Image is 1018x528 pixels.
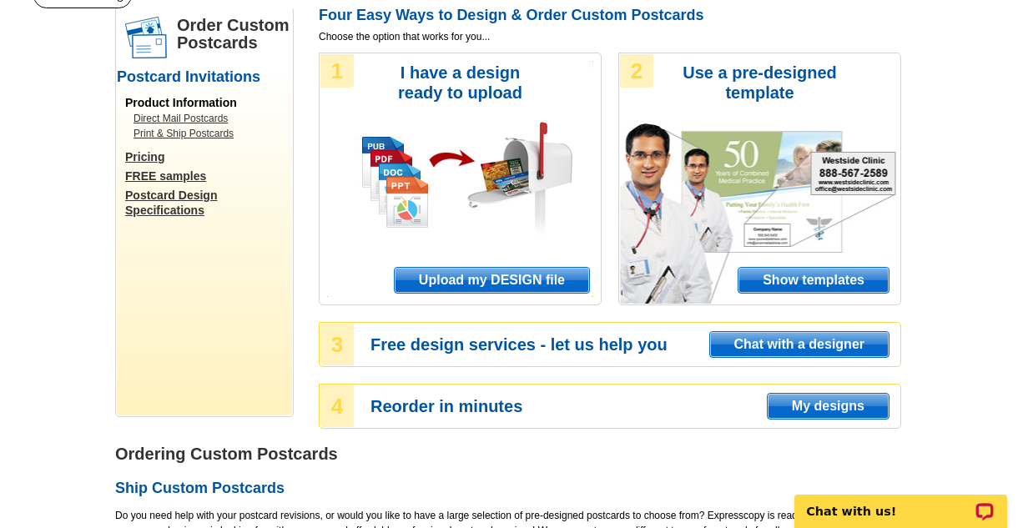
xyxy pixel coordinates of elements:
a: Chat with a designer [709,331,889,358]
a: Direct Mail Postcards [134,111,284,126]
h2: Four Easy Ways to Design & Order Custom Postcards [319,7,901,25]
a: Show templates [738,267,889,294]
div: 3 [320,324,354,365]
span: Product Information [125,96,237,109]
strong: Ordering Custom Postcards [115,445,338,463]
a: FREE samples [125,168,292,184]
a: Pricing [125,149,292,164]
h3: Reorder in minutes [370,399,900,414]
a: Print & Ship Postcards [134,126,284,141]
span: Upload my DESIGN file [395,268,589,293]
h1: Order Custom Postcards [177,17,292,52]
span: My designs [768,394,889,419]
div: 1 [320,54,354,88]
iframe: LiveChat chat widget [784,475,1018,528]
div: 2 [620,54,653,88]
a: My designs [767,393,889,420]
h2: Ship Custom Postcards [115,480,901,498]
div: 4 [320,385,354,427]
span: Chat with a designer [710,332,889,357]
img: postcards.png [125,17,167,58]
h3: I have a design ready to upload [375,63,546,103]
h3: Free design services - let us help you [370,337,900,352]
h3: Use a pre-designed template [674,63,845,103]
a: Upload my DESIGN file [394,267,590,294]
a: Postcard Design Specifications [125,188,292,218]
span: Choose the option that works for you... [319,29,901,44]
h2: Postcard Invitations [117,68,292,87]
span: Show templates [738,268,889,293]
